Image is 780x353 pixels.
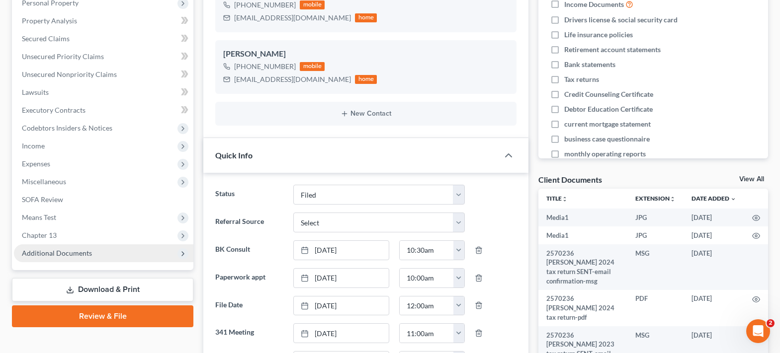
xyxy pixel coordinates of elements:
span: Executory Contracts [22,106,86,114]
span: Credit Counseling Certificate [564,89,653,99]
span: Life insurance policies [564,30,633,40]
span: Drivers license & social security card [564,15,678,25]
label: BK Consult [210,240,288,260]
span: current mortgage statement [564,119,651,129]
input: -- : -- [400,324,454,343]
div: Client Documents [538,174,602,185]
td: JPG [627,209,684,226]
td: [DATE] [684,244,744,290]
a: [DATE] [294,324,389,343]
a: [DATE] [294,269,389,287]
div: home [355,13,377,22]
span: Codebtors Insiders & Notices [22,124,112,132]
span: Debtor Education Certificate [564,104,653,114]
span: SOFA Review [22,195,63,204]
span: Bank statements [564,60,615,70]
label: Paperwork appt [210,268,288,288]
input: -- : -- [400,269,454,287]
span: monthly operating reports [564,149,646,159]
a: Executory Contracts [14,101,193,119]
span: Additional Documents [22,249,92,257]
td: [DATE] [684,290,744,326]
span: Unsecured Nonpriority Claims [22,70,117,78]
a: Secured Claims [14,30,193,48]
div: [PERSON_NAME] [223,48,509,60]
span: Quick Info [215,150,253,160]
a: Unsecured Priority Claims [14,48,193,66]
td: 2570236 [PERSON_NAME] 2024 tax return-pdf [538,290,627,326]
div: mobile [300,0,325,9]
td: Media1 [538,209,627,226]
div: [EMAIL_ADDRESS][DOMAIN_NAME] [234,13,351,23]
td: Media1 [538,226,627,244]
div: [PHONE_NUMBER] [234,62,296,71]
span: Unsecured Priority Claims [22,52,104,61]
span: business case questionnaire [564,134,650,144]
a: Titleunfold_more [546,195,568,202]
a: Lawsuits [14,83,193,101]
span: Expenses [22,159,50,168]
span: Chapter 13 [22,231,57,239]
button: New Contact [223,110,509,118]
i: unfold_more [670,196,676,202]
label: 341 Meeting [210,323,288,343]
span: Means Test [22,213,56,221]
a: Review & File [12,305,193,327]
td: 2570236 [PERSON_NAME] 2024 tax return SENT-email confirmation-msg [538,244,627,290]
iframe: Intercom live chat [746,319,770,343]
td: [DATE] [684,209,744,226]
i: expand_more [730,196,736,202]
span: Income [22,141,45,150]
span: Tax returns [564,74,599,84]
a: [DATE] [294,296,389,315]
label: Referral Source [210,212,288,232]
a: SOFA Review [14,191,193,209]
input: -- : -- [400,241,454,260]
a: Property Analysis [14,12,193,30]
span: Property Analysis [22,16,77,25]
label: File Date [210,296,288,316]
td: PDF [627,290,684,326]
a: Date Added expand_more [692,195,736,202]
i: unfold_more [562,196,568,202]
span: Miscellaneous [22,177,66,186]
a: Unsecured Nonpriority Claims [14,66,193,83]
span: 2 [767,319,775,327]
div: mobile [300,62,325,71]
div: home [355,75,377,84]
div: [EMAIL_ADDRESS][DOMAIN_NAME] [234,74,351,84]
td: MSG [627,244,684,290]
td: [DATE] [684,226,744,244]
a: [DATE] [294,241,389,260]
a: Extensionunfold_more [635,195,676,202]
label: Status [210,185,288,205]
span: Secured Claims [22,34,70,43]
a: View All [739,176,764,183]
span: Retirement account statements [564,45,661,55]
input: -- : -- [400,296,454,315]
td: JPG [627,226,684,244]
span: Lawsuits [22,88,49,96]
a: Download & Print [12,278,193,301]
